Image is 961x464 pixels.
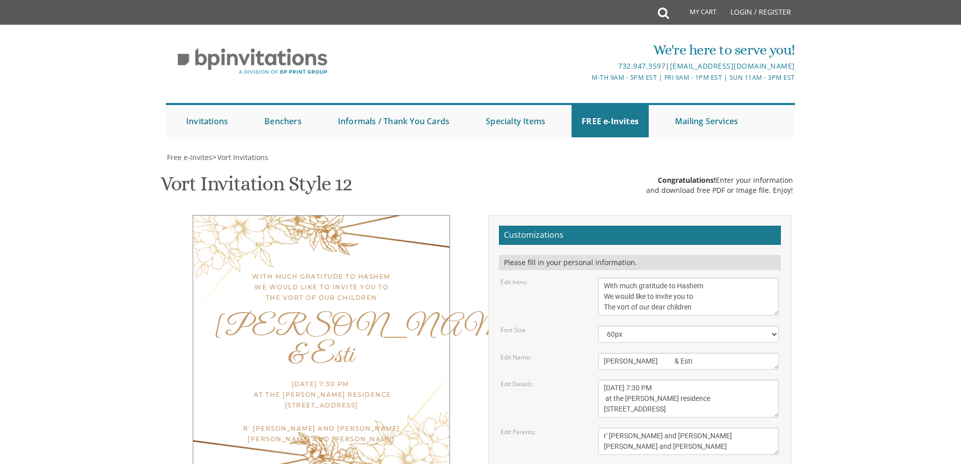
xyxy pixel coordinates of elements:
[668,1,723,26] a: My Cart
[598,428,779,455] textarea: [PERSON_NAME] and [PERSON_NAME] [PERSON_NAME] and [PERSON_NAME]
[212,152,268,162] span: >
[176,105,238,137] a: Invitations
[670,61,795,71] a: [EMAIL_ADDRESS][DOMAIN_NAME]
[646,185,793,195] div: and download free PDF or Image file. Enjoy!
[166,152,212,162] a: Free e-Invites
[646,175,793,185] div: Enter your information
[500,278,527,286] label: Edit Intro:
[376,40,795,60] div: We're here to serve you!
[618,61,665,71] a: 732.947.3597
[213,271,429,303] div: With much gratitude to Hashem We would like to invite you to The vort of our children
[665,105,748,137] a: Mailing Services
[213,379,429,410] div: [DATE] 7:30 PM at the [PERSON_NAME] residence [STREET_ADDRESS]
[658,175,716,185] span: Congratulations!
[500,326,526,334] label: Font Size
[572,105,649,137] a: FREE e-Invites
[216,152,268,162] a: Vort Invitations
[376,60,795,72] div: |
[254,105,312,137] a: Benchers
[500,428,536,436] label: Edit Parents:
[598,353,779,370] textarea: [PERSON_NAME] & [PERSON_NAME]
[160,173,352,202] h1: Vort Invitation Style 12
[376,72,795,83] div: M-Th 9am - 5pm EST | Fri 9am - 1pm EST | Sun 11am - 3pm EST
[167,152,212,162] span: Free e-Invites
[500,380,534,388] label: Edit Details:
[499,255,781,270] div: Please fill in your personal information.
[166,40,339,82] img: BP Invitation Loft
[217,152,268,162] span: Vort Invitations
[898,401,961,449] iframe: chat widget
[598,278,779,316] textarea: With much gratitude to Hashem We would like to invite you to The vort of our children
[476,105,555,137] a: Specialty Items
[213,423,429,444] div: r' [PERSON_NAME] and [PERSON_NAME] [PERSON_NAME] and [PERSON_NAME]
[500,353,531,362] label: Edit Name:
[499,226,781,245] h2: Customizations
[598,380,779,418] textarea: [DATE] • 7:00 pm [GEOGRAPHIC_DATA] [STREET_ADDRESS] • [GEOGRAPHIC_DATA], [GEOGRAPHIC_DATA]
[328,105,460,137] a: Informals / Thank You Cards
[213,314,429,370] div: [PERSON_NAME] & Esti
